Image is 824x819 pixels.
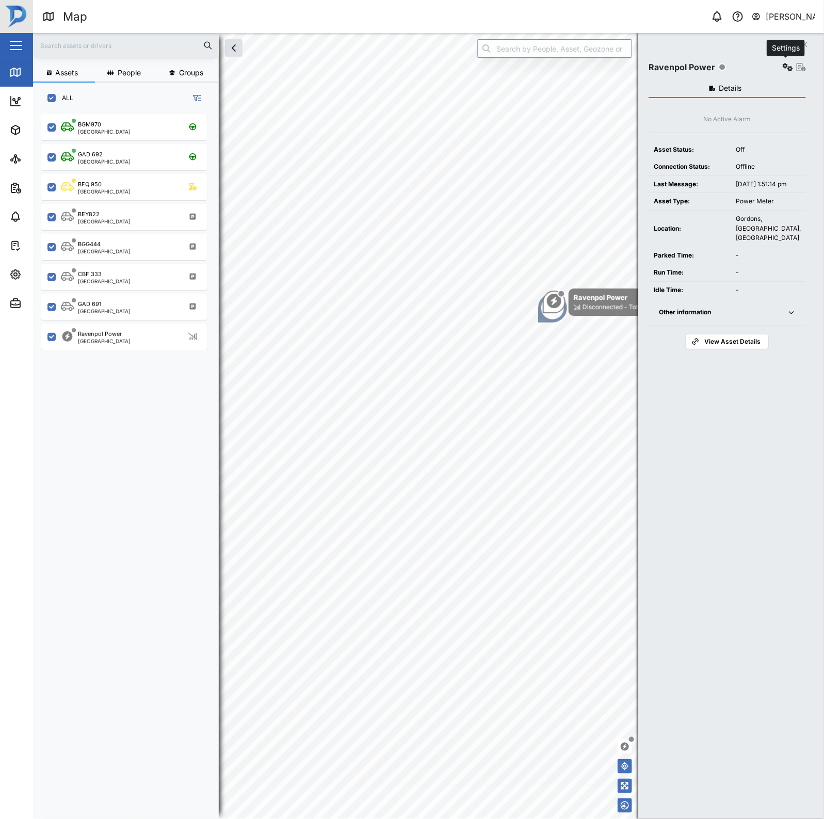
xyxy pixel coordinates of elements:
[719,85,742,92] span: Details
[179,69,203,76] span: Groups
[27,240,55,251] div: Tasks
[736,268,801,278] div: -
[63,8,87,26] div: Map
[543,288,698,316] div: Map marker
[78,330,122,339] div: Ravenpol Power
[5,5,28,28] img: Main Logo
[583,302,693,312] div: Disconnected - Total Current 828.29A
[78,210,100,219] div: BEY822
[78,129,131,134] div: [GEOGRAPHIC_DATA]
[705,334,761,349] span: View Asset Details
[649,299,806,326] button: Other information
[41,110,218,811] div: grid
[654,268,725,278] div: Run Time:
[27,95,73,107] div: Dashboard
[78,180,102,189] div: BFQ 950
[27,298,57,309] div: Admin
[27,211,59,222] div: Alarms
[736,214,801,243] div: Gordons, [GEOGRAPHIC_DATA], [GEOGRAPHIC_DATA]
[537,293,568,324] div: Map marker
[78,309,131,314] div: [GEOGRAPHIC_DATA]
[654,224,725,234] div: Location:
[27,182,62,194] div: Reports
[78,150,103,159] div: GAD 692
[78,240,101,249] div: BGG444
[56,94,73,102] label: ALL
[27,153,52,165] div: Sites
[55,69,78,76] span: Assets
[736,285,801,295] div: -
[736,145,801,155] div: Off
[78,300,101,309] div: GAD 691
[78,270,102,279] div: CBF 333
[736,251,801,261] div: -
[477,39,632,58] input: Search by People, Asset, Geozone or Place
[654,180,725,189] div: Last Message:
[654,285,725,295] div: Idle Time:
[659,308,775,317] div: Other information
[78,249,131,254] div: [GEOGRAPHIC_DATA]
[654,197,725,206] div: Asset Type:
[654,162,725,172] div: Connection Status:
[78,219,131,224] div: [GEOGRAPHIC_DATA]
[686,334,768,349] a: View Asset Details
[751,9,816,24] button: [PERSON_NAME]
[736,162,801,172] div: Offline
[654,251,725,261] div: Parked Time:
[27,269,63,280] div: Settings
[654,145,725,155] div: Asset Status:
[27,67,50,78] div: Map
[649,61,715,74] div: Ravenpol Power
[736,197,801,206] div: Power Meter
[704,115,751,124] div: No Active Alarm
[574,292,693,302] div: Ravenpol Power
[39,38,213,53] input: Search assets or drivers
[736,180,801,189] div: [DATE] 1:51:14 pm
[27,124,59,136] div: Assets
[78,159,131,164] div: [GEOGRAPHIC_DATA]
[78,189,131,194] div: [GEOGRAPHIC_DATA]
[118,69,141,76] span: People
[78,120,101,129] div: BGM970
[766,10,816,23] div: [PERSON_NAME]
[78,339,131,344] div: [GEOGRAPHIC_DATA]
[78,279,131,284] div: [GEOGRAPHIC_DATA]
